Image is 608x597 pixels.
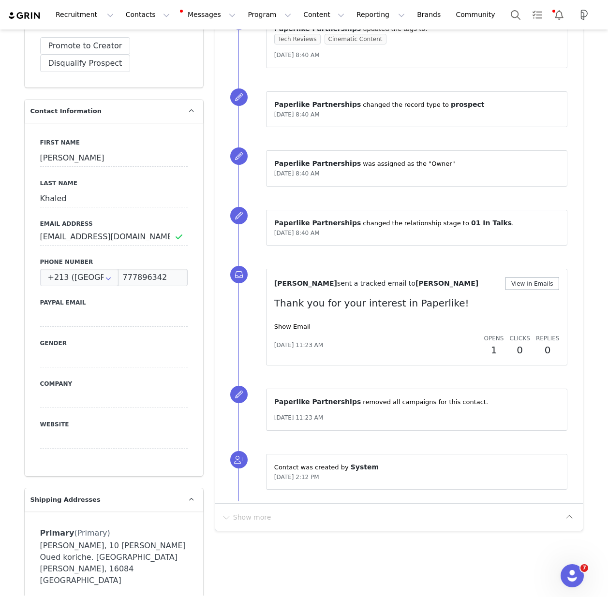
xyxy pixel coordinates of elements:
[274,100,560,110] p: ⁨ ⁩ changed the record type to ⁨ ⁩
[40,179,188,188] label: Last Name
[274,474,319,481] span: [DATE] 2:12 PM
[570,7,601,23] button: Profile
[297,4,350,26] button: Content
[450,4,505,26] a: Community
[40,37,131,55] button: Promote to Creator
[274,279,337,287] span: [PERSON_NAME]
[40,219,188,228] label: Email Address
[536,343,560,357] h2: 0
[40,258,188,266] label: Phone Number
[40,298,188,307] label: Paypal Email
[274,341,323,349] span: [DATE] 11:23 AM
[576,7,592,23] img: 7bad52fe-8e26-42a7-837a-944eb1552531.png
[274,159,560,169] p: ⁨ ⁩ was assigned as the "Owner"
[274,230,320,236] span: [DATE] 8:40 AM
[30,106,102,116] span: Contact Information
[471,219,512,227] span: 01 In Talks
[274,160,361,167] span: Paperlike Partnerships
[40,528,74,538] span: Primary
[176,4,241,26] button: Messages
[337,279,415,287] span: sent a tracked email to
[274,296,560,310] p: Thank you for your interest in Paperlike!
[221,510,272,525] button: Show more
[8,8,335,18] body: Rich Text Area. Press ALT-0 for help.
[50,4,119,26] button: Recruitment
[40,55,131,72] button: Disqualify Prospect
[40,269,119,286] input: Country
[411,4,449,26] a: Brands
[274,414,323,421] span: [DATE] 11:23 AM
[415,279,478,287] span: [PERSON_NAME]
[74,528,110,538] span: (Primary)
[40,420,188,429] label: Website
[274,397,560,407] p: ⁨ ⁩ removed all campaigns for this contact.
[242,4,297,26] button: Program
[509,335,530,342] span: Clicks
[40,138,188,147] label: First Name
[30,495,101,505] span: Shipping Addresses
[536,335,560,342] span: Replies
[527,4,548,26] a: Tasks
[451,101,484,108] span: prospect
[274,111,320,118] span: [DATE] 8:40 AM
[509,343,530,357] h2: 0
[274,34,321,44] span: Tech Reviews
[274,218,560,228] p: ⁨ ⁩ changed the ⁨relationship⁩ stage to ⁨ ⁩.
[274,219,361,227] span: Paperlike Partnerships
[274,462,560,472] p: Contact was created by ⁨ ⁩
[484,343,504,357] h2: 1
[580,564,588,572] span: 7
[351,4,411,26] button: Reporting
[351,463,379,471] span: System
[561,564,584,587] iframe: Intercom live chat
[118,269,188,286] input: (XXX) XXX-XXXX
[40,228,188,246] input: Email Address
[40,379,188,388] label: Company
[274,398,361,406] span: Paperlike Partnerships
[484,335,504,342] span: Opens
[40,540,188,586] div: [PERSON_NAME], 10 [PERSON_NAME] Oued koriche. [GEOGRAPHIC_DATA][PERSON_NAME], 16084 [GEOGRAPHIC_D...
[549,4,570,26] button: Notifications
[274,101,361,108] span: Paperlike Partnerships
[274,323,311,330] a: Show Email
[274,52,320,58] span: [DATE] 8:40 AM
[8,11,42,20] img: grin logo
[40,339,188,348] label: Gender
[505,277,560,290] button: View in Emails
[274,170,320,177] span: [DATE] 8:40 AM
[505,4,526,26] button: Search
[120,4,176,26] button: Contacts
[40,269,119,286] div: Algeria
[325,34,386,44] span: Cinematic Content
